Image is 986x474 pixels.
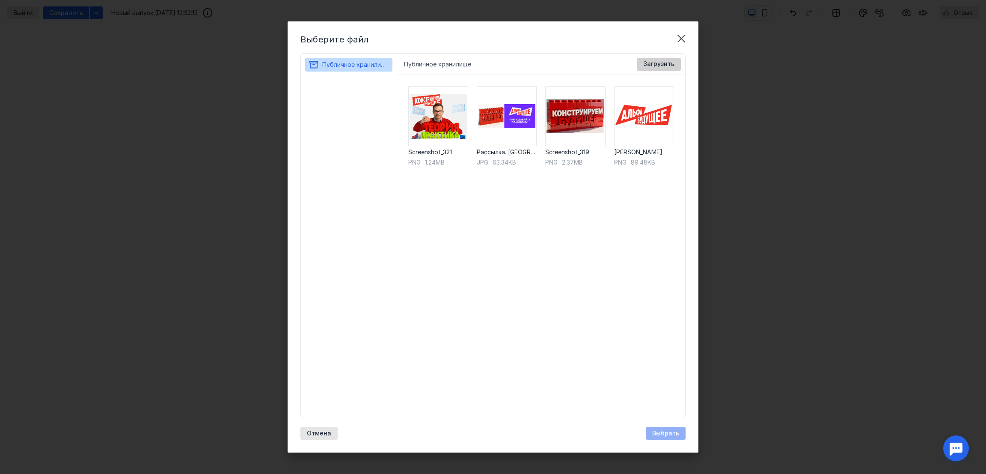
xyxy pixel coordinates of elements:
div: 2.37MB [545,158,605,167]
div: 1.24MB [408,158,468,167]
div: Screenshot_319 [545,148,605,156]
button: Отмена [300,427,338,440]
img: Screenshot_319.png [545,86,605,146]
div: Рассылка. [GEOGRAPHIC_DATA] [477,148,537,156]
span: Отмена [307,430,331,437]
div: png [545,158,558,167]
div: png [614,158,627,167]
div: jpg [477,158,488,167]
span: Публичное хранилище [322,61,389,68]
span: Загрузить [643,60,674,68]
img: Screenshot_321.png [408,86,468,146]
div: 89.48KB [614,158,674,167]
div: png [408,158,421,167]
button: Загрузить [637,58,681,71]
div: 63.34KB [477,158,537,167]
img: Рассылка. Шапка.jpg [477,86,537,146]
button: Публичное хранилище [309,58,389,72]
span: Выберите файл [300,34,369,45]
div: Screenshot_321 [408,148,468,156]
img: Лого Альфа Будущее.png [614,86,674,146]
div: [PERSON_NAME] [614,148,674,156]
